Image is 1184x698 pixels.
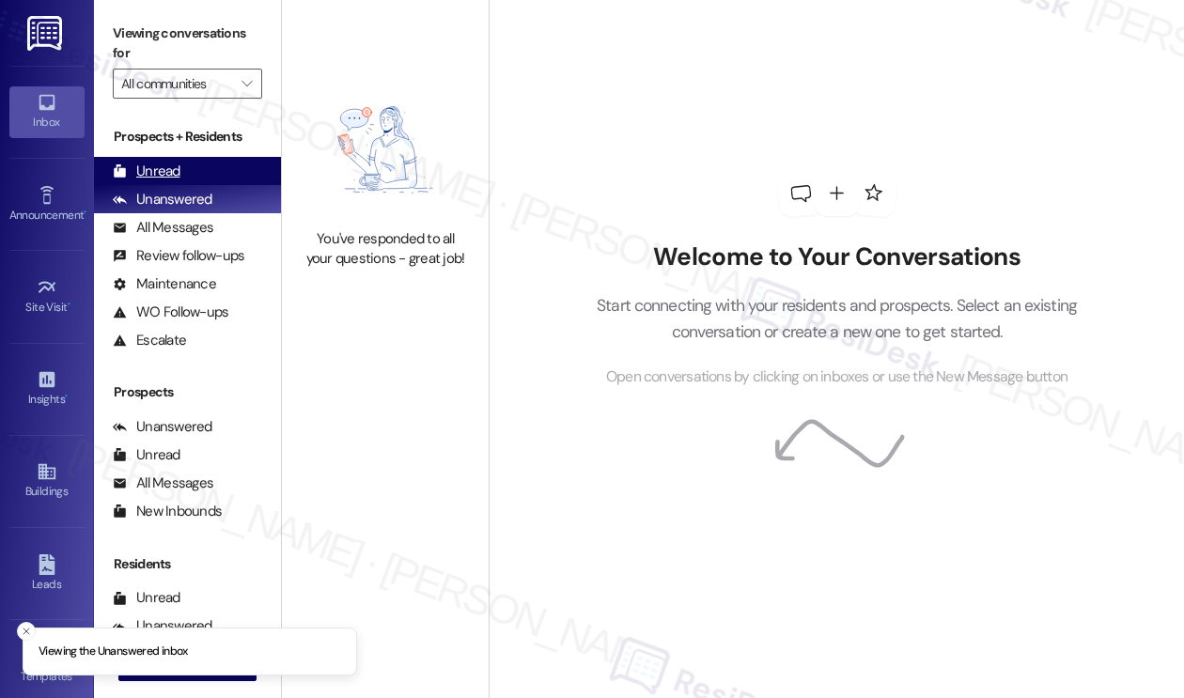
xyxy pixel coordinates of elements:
[94,382,281,402] div: Prospects
[9,86,85,137] a: Inbox
[9,549,85,599] a: Leads
[113,218,213,238] div: All Messages
[113,246,244,266] div: Review follow-ups
[113,588,180,608] div: Unread
[9,641,85,691] a: Templates •
[9,364,85,414] a: Insights •
[68,298,70,311] span: •
[113,417,212,437] div: Unanswered
[113,162,180,181] div: Unread
[569,292,1106,346] p: Start connecting with your residents and prospects. Select an existing conversation or create a n...
[39,644,188,660] p: Viewing the Unanswered inbox
[84,206,86,219] span: •
[303,80,468,220] img: empty-state
[113,190,212,209] div: Unanswered
[94,127,281,147] div: Prospects + Residents
[17,622,36,641] button: Close toast
[94,554,281,574] div: Residents
[121,69,232,99] input: All communities
[9,456,85,506] a: Buildings
[606,365,1067,389] span: Open conversations by clicking on inboxes or use the New Message button
[65,390,68,403] span: •
[113,445,180,465] div: Unread
[569,242,1106,272] h2: Welcome to Your Conversations
[113,502,222,521] div: New Inbounds
[27,16,66,51] img: ResiDesk Logo
[113,473,213,493] div: All Messages
[241,76,252,91] i: 
[9,271,85,322] a: Site Visit •
[113,302,228,322] div: WO Follow-ups
[113,274,216,294] div: Maintenance
[113,331,186,350] div: Escalate
[303,229,468,270] div: You've responded to all your questions - great job!
[113,19,262,69] label: Viewing conversations for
